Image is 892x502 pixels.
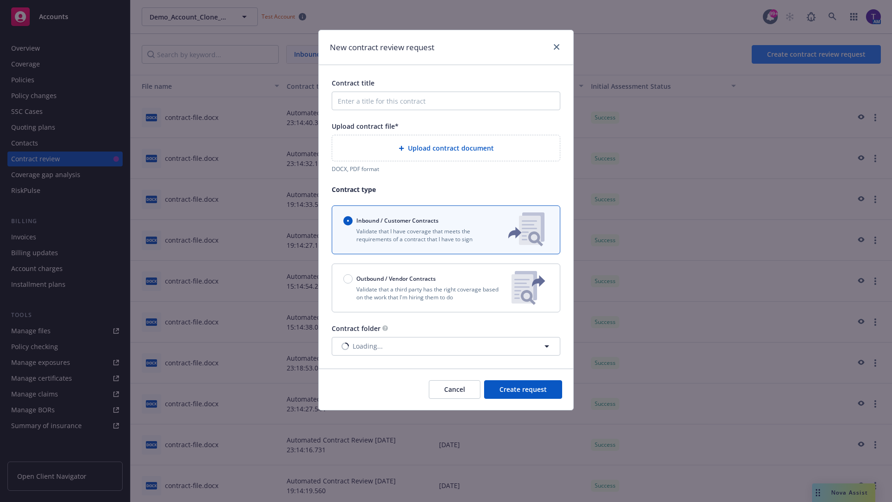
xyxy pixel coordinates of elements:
[332,135,560,161] div: Upload contract document
[332,165,560,173] div: DOCX, PDF format
[343,285,504,301] p: Validate that a third party has the right coverage based on the work that I'm hiring them to do
[429,380,480,399] button: Cancel
[444,385,465,394] span: Cancel
[356,275,436,283] span: Outbound / Vendor Contracts
[332,205,560,254] button: Inbound / Customer ContractsValidate that I have coverage that meets the requirements of a contra...
[332,92,560,110] input: Enter a title for this contract
[343,227,493,243] p: Validate that I have coverage that meets the requirements of a contract that I have to sign
[332,122,399,131] span: Upload contract file*
[332,324,380,333] span: Contract folder
[356,217,439,225] span: Inbound / Customer Contracts
[484,380,562,399] button: Create request
[332,185,560,194] p: Contract type
[332,337,560,356] button: Loading...
[551,41,562,53] a: close
[332,264,560,312] button: Outbound / Vendor ContractsValidate that a third party has the right coverage based on the work t...
[499,385,547,394] span: Create request
[330,41,434,53] h1: New contract review request
[408,143,494,153] span: Upload contract document
[343,216,353,225] input: Inbound / Customer Contracts
[353,341,383,351] span: Loading...
[343,274,353,284] input: Outbound / Vendor Contracts
[332,79,374,87] span: Contract title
